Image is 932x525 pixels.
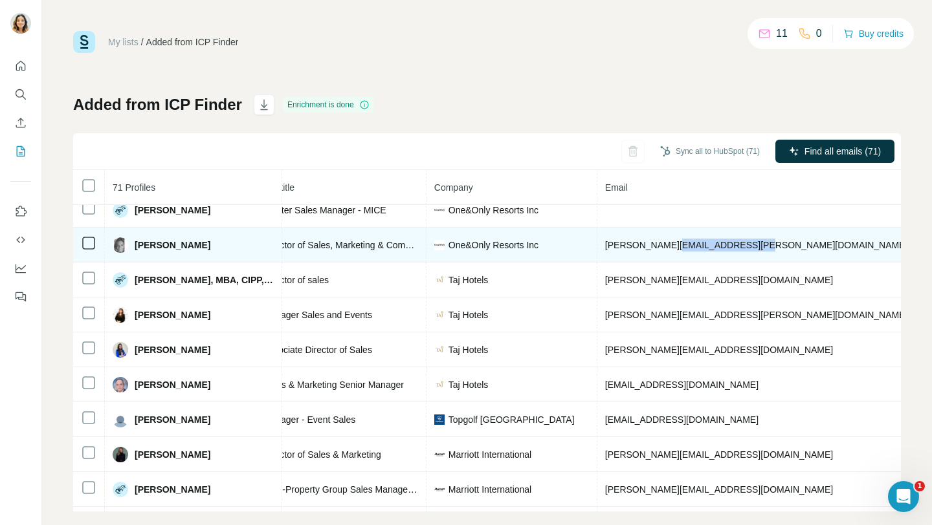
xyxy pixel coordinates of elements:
[263,345,372,355] span: Associate Director of Sales
[113,342,128,358] img: Avatar
[605,345,833,355] span: [PERSON_NAME][EMAIL_ADDRESS][DOMAIN_NAME]
[434,182,473,193] span: Company
[108,37,139,47] a: My lists
[73,94,242,115] h1: Added from ICP Finder
[434,345,445,355] img: company-logo
[10,83,31,106] button: Search
[10,140,31,163] button: My lists
[141,36,144,48] li: /
[651,142,769,161] button: Sync all to HubSpot (71)
[10,54,31,78] button: Quick start
[10,13,31,34] img: Avatar
[605,310,908,320] span: [PERSON_NAME][EMAIL_ADDRESS][PERSON_NAME][DOMAIN_NAME]
[135,413,210,426] span: [PERSON_NAME]
[434,275,445,285] img: company-logo
[113,482,128,497] img: Avatar
[113,447,128,462] img: Avatar
[135,343,210,356] span: [PERSON_NAME]
[135,273,274,286] span: [PERSON_NAME], MBA, CIPP, CIPM
[263,414,355,425] span: Manager - Event Sales
[135,448,210,461] span: [PERSON_NAME]
[263,310,372,320] span: Manager Sales and Events
[775,140,894,163] button: Find all emails (71)
[776,26,788,41] p: 11
[113,307,128,323] img: Avatar
[10,228,31,252] button: Use Surfe API
[135,204,210,217] span: [PERSON_NAME]
[113,182,155,193] span: 71 Profiles
[843,25,904,43] button: Buy credits
[449,239,538,252] span: One&Only Resorts Inc
[449,378,488,391] span: Taj Hotels
[605,449,833,460] span: [PERSON_NAME][EMAIL_ADDRESS][DOMAIN_NAME]
[449,448,531,461] span: Marriott International
[135,378,210,391] span: [PERSON_NAME]
[10,200,31,223] button: Use Surfe on LinkedIn
[263,205,386,215] span: Cluster Sales Manager - MICE
[434,205,445,215] img: company-logo
[434,449,445,460] img: company-logo
[434,484,445,495] img: company-logo
[449,343,488,356] span: Taj Hotels
[434,414,445,425] img: company-logo
[605,240,908,250] span: [PERSON_NAME][EMAIL_ADDRESS][PERSON_NAME][DOMAIN_NAME]
[10,285,31,308] button: Feedback
[263,484,514,495] span: Multi-Property Group Sales Manager ([GEOGRAPHIC_DATA])
[263,275,329,285] span: Director of sales
[146,36,239,48] div: Added from ICP Finder
[434,380,445,390] img: company-logo
[263,240,454,250] span: Director of Sales, Marketing & Communications
[449,483,531,496] span: Marriott International
[113,202,128,218] img: Avatar
[888,481,919,512] iframe: Intercom live chat
[263,449,381,460] span: Director of Sales & Marketing
[135,239,210,252] span: [PERSON_NAME]
[73,31,95,53] img: Surfe Logo
[10,111,31,134] button: Enrich CSV
[449,204,538,217] span: One&Only Resorts Inc
[434,240,445,250] img: company-logo
[804,145,881,158] span: Find all emails (71)
[605,484,833,495] span: [PERSON_NAME][EMAIL_ADDRESS][DOMAIN_NAME]
[449,308,488,321] span: Taj Hotels
[135,483,210,496] span: [PERSON_NAME]
[449,273,488,286] span: Taj Hotels
[816,26,822,41] p: 0
[263,380,404,390] span: Sales & Marketing Senior Manager
[10,257,31,280] button: Dashboard
[449,413,575,426] span: Topgolf [GEOGRAPHIC_DATA]
[113,272,128,288] img: Avatar
[605,275,833,285] span: [PERSON_NAME][EMAIL_ADDRESS][DOMAIN_NAME]
[434,310,445,320] img: company-logo
[283,97,373,112] div: Enrichment is done
[605,380,759,390] span: [EMAIL_ADDRESS][DOMAIN_NAME]
[915,481,925,491] span: 1
[113,377,128,392] img: Avatar
[135,308,210,321] span: [PERSON_NAME]
[605,182,628,193] span: Email
[605,414,759,425] span: [EMAIL_ADDRESS][DOMAIN_NAME]
[113,412,128,427] img: Avatar
[113,237,128,253] img: Avatar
